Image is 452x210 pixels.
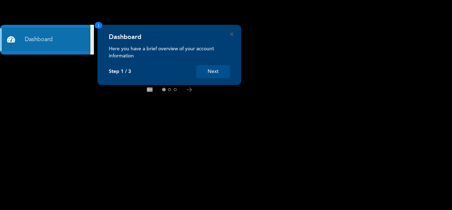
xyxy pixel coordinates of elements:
[95,22,102,29] span: 1
[109,69,131,75] p: Step 1 / 3
[109,33,141,41] h4: Dashboard
[230,33,233,36] button: Close
[109,45,230,59] p: Here you have a brief overview of your account information
[196,65,230,78] button: Next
